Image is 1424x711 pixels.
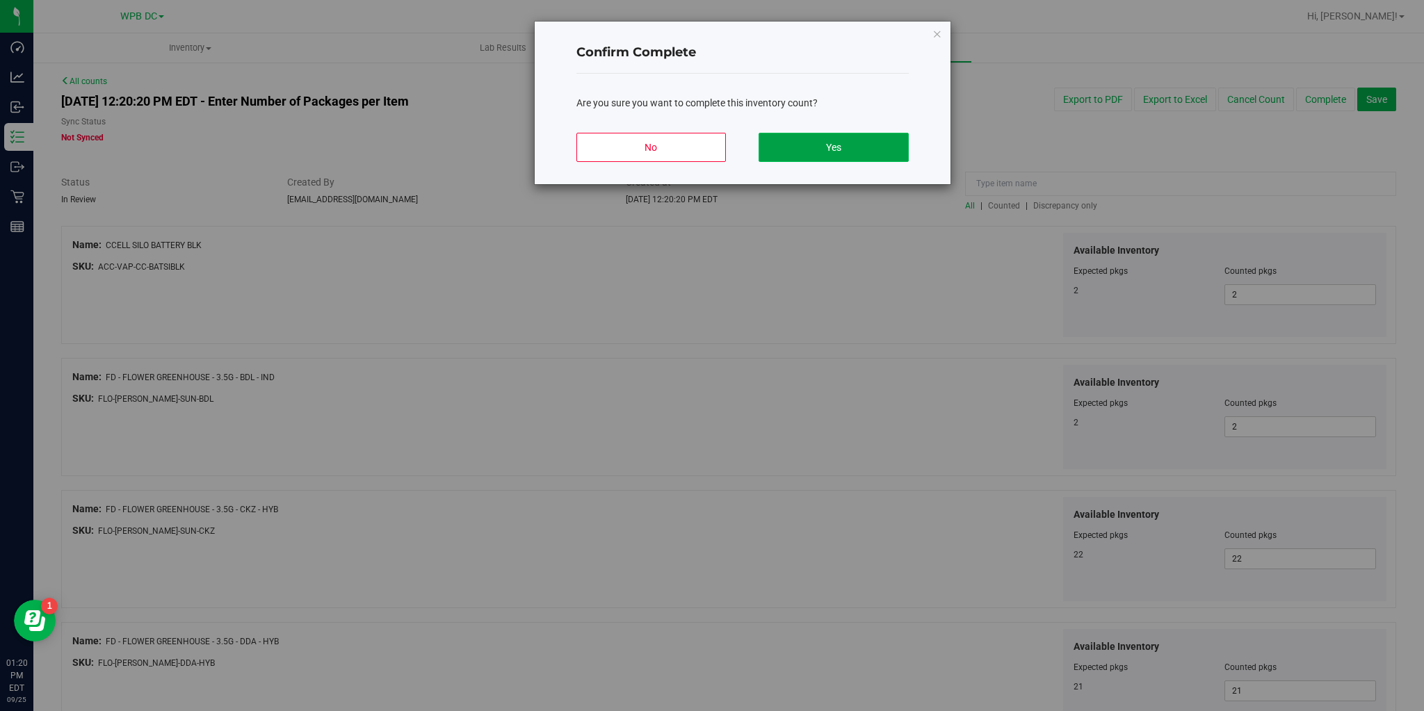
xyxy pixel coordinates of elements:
button: Yes [759,133,908,162]
span: Are you sure you want to complete this inventory count? [576,97,818,108]
iframe: Resource center unread badge [41,598,58,614]
h4: Confirm Complete [576,44,909,62]
button: No [576,133,726,162]
iframe: Resource center [14,600,56,641]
